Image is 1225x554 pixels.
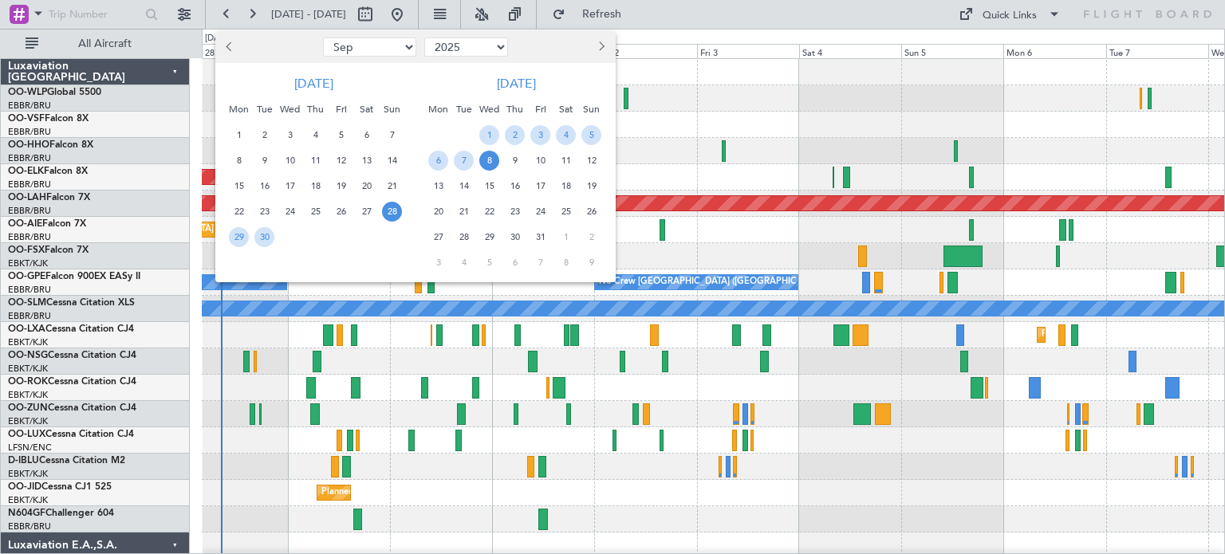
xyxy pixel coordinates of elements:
[502,249,528,275] div: 6-11-2025
[426,198,451,224] div: 20-10-2025
[505,176,525,196] span: 16
[553,147,579,173] div: 11-10-2025
[477,147,502,173] div: 8-10-2025
[229,125,249,145] span: 1
[556,151,576,171] span: 11
[354,173,380,198] div: 20-9-2025
[505,227,525,247] span: 30
[331,176,351,196] span: 19
[530,227,550,247] span: 31
[280,202,300,222] span: 24
[528,198,553,224] div: 24-10-2025
[477,173,502,198] div: 15-10-2025
[556,202,576,222] span: 25
[553,249,579,275] div: 8-11-2025
[226,122,252,147] div: 1-9-2025
[451,147,477,173] div: 7-10-2025
[428,202,448,222] span: 20
[305,176,325,196] span: 18
[278,122,303,147] div: 3-9-2025
[254,125,274,145] span: 2
[579,147,605,173] div: 12-10-2025
[254,176,274,196] span: 16
[528,173,553,198] div: 17-10-2025
[479,151,499,171] span: 8
[479,253,499,273] span: 5
[581,227,601,247] span: 2
[579,96,605,122] div: Sun
[556,176,576,196] span: 18
[382,176,402,196] span: 21
[305,151,325,171] span: 11
[592,34,609,60] button: Next month
[226,224,252,249] div: 29-9-2025
[382,151,402,171] span: 14
[502,173,528,198] div: 16-10-2025
[354,198,380,224] div: 27-9-2025
[502,147,528,173] div: 9-10-2025
[579,122,605,147] div: 5-10-2025
[556,253,576,273] span: 8
[252,147,278,173] div: 9-9-2025
[530,151,550,171] span: 10
[380,198,405,224] div: 28-9-2025
[528,224,553,249] div: 31-10-2025
[553,224,579,249] div: 1-11-2025
[280,125,300,145] span: 3
[530,253,550,273] span: 7
[579,173,605,198] div: 19-10-2025
[454,151,474,171] span: 7
[428,227,448,247] span: 27
[579,249,605,275] div: 9-11-2025
[329,147,354,173] div: 12-9-2025
[505,125,525,145] span: 2
[252,96,278,122] div: Tue
[477,224,502,249] div: 29-10-2025
[356,176,376,196] span: 20
[426,224,451,249] div: 27-10-2025
[424,37,508,57] select: Select year
[323,37,416,57] select: Select month
[528,122,553,147] div: 3-10-2025
[579,224,605,249] div: 2-11-2025
[426,147,451,173] div: 6-10-2025
[252,224,278,249] div: 30-9-2025
[556,125,576,145] span: 4
[229,176,249,196] span: 15
[329,198,354,224] div: 26-9-2025
[530,202,550,222] span: 24
[226,96,252,122] div: Mon
[226,147,252,173] div: 8-9-2025
[331,151,351,171] span: 12
[454,253,474,273] span: 4
[505,253,525,273] span: 6
[329,122,354,147] div: 5-9-2025
[553,198,579,224] div: 25-10-2025
[581,176,601,196] span: 19
[454,176,474,196] span: 14
[426,173,451,198] div: 13-10-2025
[477,249,502,275] div: 5-11-2025
[305,202,325,222] span: 25
[581,253,601,273] span: 9
[553,122,579,147] div: 4-10-2025
[280,176,300,196] span: 17
[280,151,300,171] span: 10
[426,96,451,122] div: Mon
[530,125,550,145] span: 3
[451,198,477,224] div: 21-10-2025
[502,122,528,147] div: 2-10-2025
[278,96,303,122] div: Wed
[556,227,576,247] span: 1
[331,125,351,145] span: 5
[356,125,376,145] span: 6
[382,202,402,222] span: 28
[254,202,274,222] span: 23
[354,122,380,147] div: 6-9-2025
[252,122,278,147] div: 2-9-2025
[530,176,550,196] span: 17
[252,173,278,198] div: 16-9-2025
[380,122,405,147] div: 7-9-2025
[528,249,553,275] div: 7-11-2025
[479,176,499,196] span: 15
